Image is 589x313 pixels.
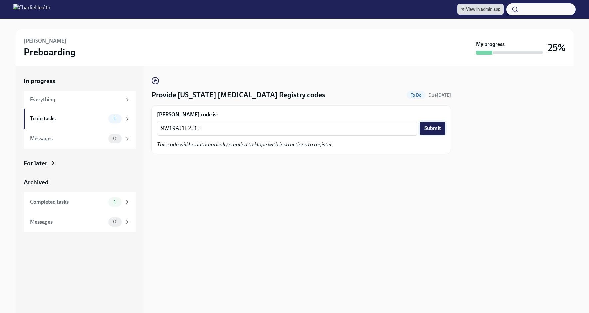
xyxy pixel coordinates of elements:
div: Messages [30,218,106,226]
span: 1 [110,116,120,121]
button: Submit [420,122,445,135]
textarea: 9W19AJ1F2J1E [161,124,413,132]
h3: 25% [548,42,566,54]
a: Messages0 [24,129,136,149]
span: October 1st, 2025 09:00 [428,92,451,98]
a: Completed tasks1 [24,192,136,212]
strong: [DATE] [437,92,451,98]
a: For later [24,159,136,168]
strong: My progress [476,41,505,48]
div: For later [24,159,47,168]
a: To do tasks1 [24,109,136,129]
span: 1 [110,199,120,204]
span: 0 [109,219,120,224]
a: In progress [24,77,136,85]
h6: [PERSON_NAME] [24,37,66,45]
em: This code will be automatically emailed to Hope with instructions to register. [157,141,333,148]
h3: Preboarding [24,46,76,58]
span: Submit [424,125,441,132]
a: Archived [24,178,136,187]
span: View in admin app [461,6,500,13]
a: Everything [24,91,136,109]
div: Messages [30,135,106,142]
span: To Do [407,93,426,98]
span: 0 [109,136,120,141]
h4: Provide [US_STATE] [MEDICAL_DATA] Registry codes [151,90,325,100]
div: To do tasks [30,115,106,122]
span: Due [428,92,451,98]
img: CharlieHealth [13,4,50,15]
label: [PERSON_NAME] code is: [157,111,445,118]
a: View in admin app [457,4,504,15]
div: Everything [30,96,122,103]
div: Completed tasks [30,198,106,206]
a: Messages0 [24,212,136,232]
